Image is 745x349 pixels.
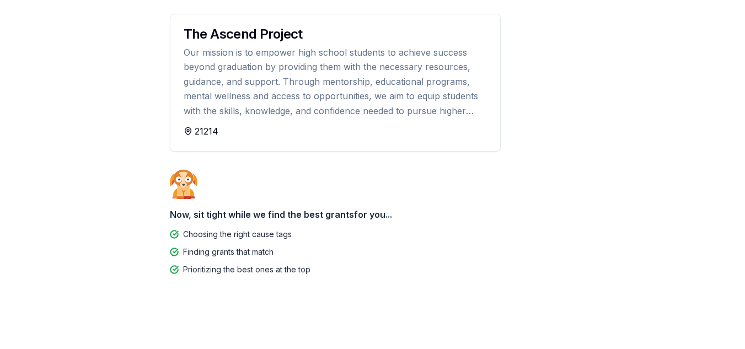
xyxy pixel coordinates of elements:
[184,28,487,41] div: The Ascend Project
[184,45,487,118] div: Our mission is to empower high school students to achieve success beyond graduation by providing ...
[184,125,487,138] div: 21214
[170,203,576,225] div: Now, sit tight while we find the best grants for you...
[183,263,310,276] div: Prioritizing the best ones at the top
[183,228,292,241] div: Choosing the right cause tags
[170,169,197,199] img: Dog waiting patiently
[183,245,274,259] div: Finding grants that match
